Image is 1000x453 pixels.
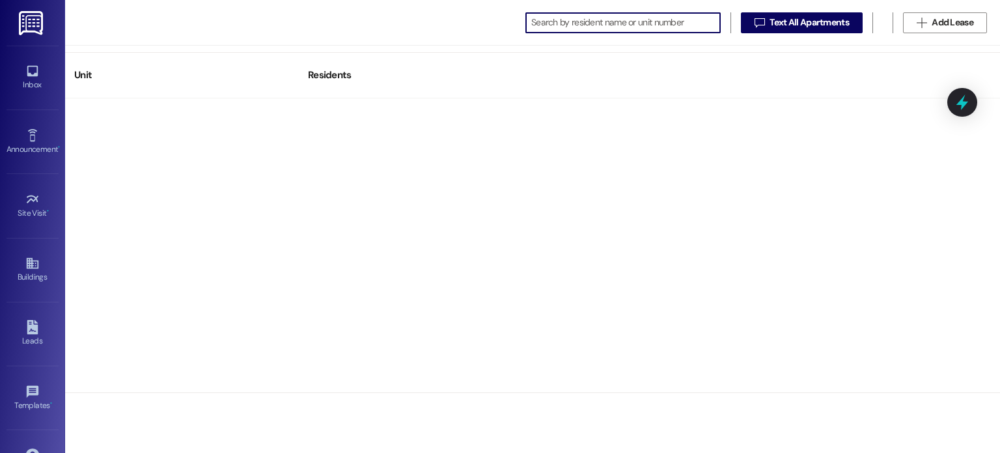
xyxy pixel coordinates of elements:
[932,16,973,29] span: Add Lease
[50,399,52,408] span: •
[7,188,59,224] a: Site Visit •
[7,252,59,287] a: Buildings
[299,59,533,91] div: Residents
[19,11,46,35] img: ResiDesk Logo
[65,59,299,91] div: Unit
[903,12,987,33] button: Add Lease
[755,18,764,28] i: 
[58,143,60,152] span: •
[7,60,59,95] a: Inbox
[7,381,59,416] a: Templates •
[47,207,49,216] span: •
[531,14,720,32] input: Search by resident name or unit number
[770,16,849,29] span: Text All Apartments
[7,316,59,351] a: Leads
[741,12,863,33] button: Text All Apartments
[917,18,926,28] i: 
